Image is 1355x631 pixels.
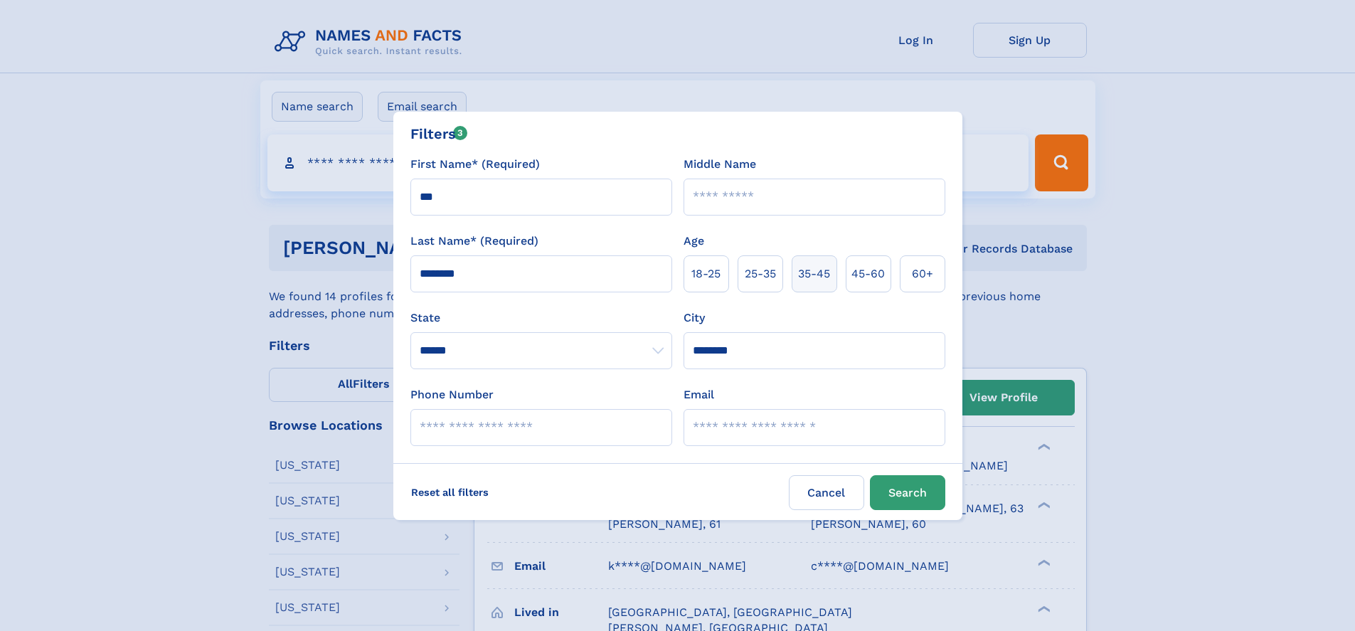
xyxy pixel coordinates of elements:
[684,156,756,173] label: Middle Name
[912,265,933,282] span: 60+
[684,233,704,250] label: Age
[798,265,830,282] span: 35‑45
[789,475,864,510] label: Cancel
[410,123,468,144] div: Filters
[851,265,885,282] span: 45‑60
[410,309,672,327] label: State
[745,265,776,282] span: 25‑35
[410,233,538,250] label: Last Name* (Required)
[684,309,705,327] label: City
[684,386,714,403] label: Email
[691,265,721,282] span: 18‑25
[410,156,540,173] label: First Name* (Required)
[410,386,494,403] label: Phone Number
[402,475,498,509] label: Reset all filters
[870,475,945,510] button: Search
